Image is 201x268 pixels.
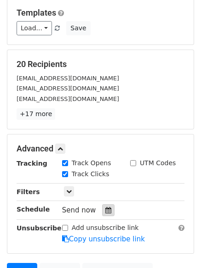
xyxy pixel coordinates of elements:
[62,235,145,243] a: Copy unsubscribe link
[72,169,109,179] label: Track Clicks
[17,95,119,102] small: [EMAIL_ADDRESS][DOMAIN_NAME]
[72,158,111,168] label: Track Opens
[17,224,62,232] strong: Unsubscribe
[66,21,90,35] button: Save
[17,206,50,213] strong: Schedule
[72,223,139,233] label: Add unsubscribe link
[17,144,184,154] h5: Advanced
[17,188,40,195] strong: Filters
[155,224,201,268] iframe: Chat Widget
[17,59,184,69] h5: 20 Recipients
[17,85,119,92] small: [EMAIL_ADDRESS][DOMAIN_NAME]
[17,21,52,35] a: Load...
[17,75,119,82] small: [EMAIL_ADDRESS][DOMAIN_NAME]
[62,206,96,214] span: Send now
[17,8,56,17] a: Templates
[17,108,55,120] a: +17 more
[17,160,47,167] strong: Tracking
[140,158,176,168] label: UTM Codes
